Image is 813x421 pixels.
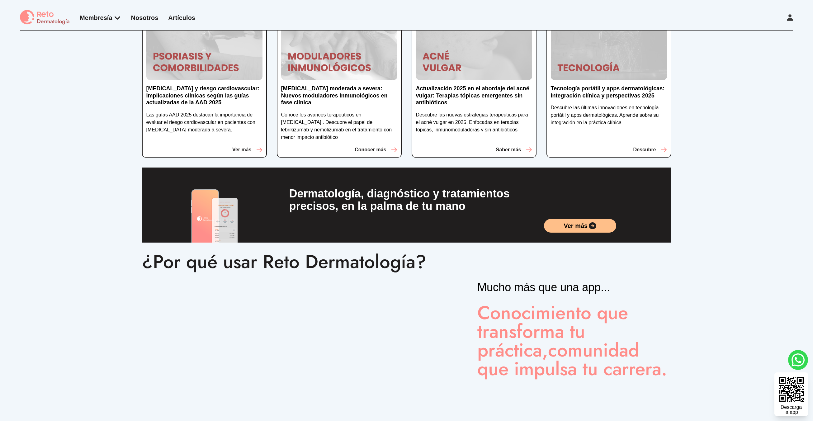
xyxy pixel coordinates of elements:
[564,221,588,230] span: Ver más
[146,111,262,134] p: Las guías AAD 2025 destacan la importancia de evaluar el riesgo cardiovascular en pacientes con [...
[551,85,667,104] a: Tecnología portátil y apps dermatológicas: integración clínica y perspectivas 2025
[146,85,262,111] a: [MEDICAL_DATA] y riesgo cardiovascular: Implicaciones clínicas según las guías actualizadas de la...
[355,146,397,154] button: Conocer más
[477,299,628,364] span: Conocimiento que transforma tu práctica,
[232,146,251,154] p: Ver más
[477,281,671,294] p: Mucho más que una app...
[355,146,386,154] p: Conocer más
[551,85,667,99] p: Tecnología portátil y apps dermatológicas: integración clínica y perspectivas 2025
[788,350,808,370] a: whatsapp button
[416,85,532,106] p: Actualización 2025 en el abordaje del acné vulgar: Terapias tópicas emergentes sin antibióticos
[281,15,397,80] img: Dermatitis atópica moderada a severa: Nuevos moduladores inmunológicos en fase clínica
[168,14,195,21] a: Artículos
[781,405,802,415] div: Descarga la app
[281,85,397,106] p: [MEDICAL_DATA] moderada a severa: Nuevos moduladores inmunológicos en fase clínica
[142,243,671,281] h2: ¿Por qué usar Reto Dermatología?
[131,14,158,21] a: Nosotros
[80,13,121,22] div: Membresía
[416,111,532,134] p: Descubre las nuevas estrategias terapéuticas para el acné vulgar en 2025. Enfocadas en terapias t...
[496,146,532,154] button: Saber más
[416,15,532,80] img: Actualización 2025 en el abordaje del acné vulgar: Terapias tópicas emergentes sin antibióticos
[496,146,521,154] p: Saber más
[20,10,70,25] img: logo Reto dermatología
[184,187,247,243] img: trezetse
[544,219,617,233] a: Ver más
[633,146,656,154] p: Descubre
[281,111,397,141] p: Conoce los avances terapéuticos en [MEDICAL_DATA] . Descubre el papel de lebrikizumab y nemolizum...
[232,146,262,154] button: Ver más
[416,85,532,111] a: Actualización 2025 en el abordaje del acné vulgar: Terapias tópicas emergentes sin antibióticos
[633,146,667,154] button: Descubre
[551,15,667,80] img: Tecnología portátil y apps dermatológicas: integración clínica y perspectivas 2025
[146,85,262,106] p: [MEDICAL_DATA] y riesgo cardiovascular: Implicaciones clínicas según las guías actualizadas de la...
[477,304,671,378] p: comunidad que impulsa tu carrera.
[289,187,524,212] h2: Dermatología, diagnóstico y tratamientos precisos, en la palma de tu mano
[281,85,397,111] a: [MEDICAL_DATA] moderada a severa: Nuevos moduladores inmunológicos en fase clínica
[146,15,262,80] img: Psoriasis y riesgo cardiovascular: Implicaciones clínicas según las guías actualizadas de la AAD ...
[551,104,667,126] p: Descubre las últimas innovaciones en tecnología portátil y apps dermatológicas. Aprende sobre su ...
